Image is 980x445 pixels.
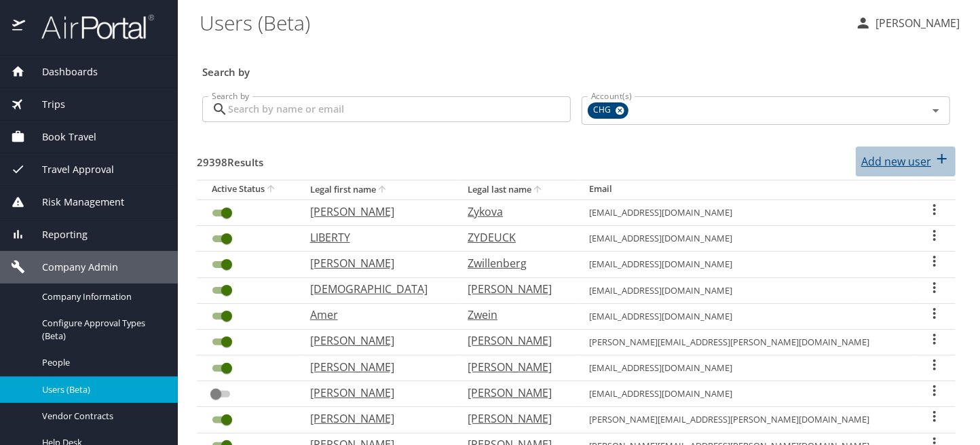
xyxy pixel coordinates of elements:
p: LIBERTY [310,229,441,246]
td: [EMAIL_ADDRESS][DOMAIN_NAME] [578,199,914,225]
span: Company Information [42,290,162,303]
td: [EMAIL_ADDRESS][DOMAIN_NAME] [578,277,914,303]
p: [PERSON_NAME] [310,410,441,427]
span: Risk Management [25,195,124,210]
button: Open [926,101,945,120]
p: [PERSON_NAME] [310,204,441,220]
span: Users (Beta) [42,383,162,396]
span: Vendor Contracts [42,410,162,423]
button: [PERSON_NAME] [850,11,965,35]
td: [EMAIL_ADDRESS][DOMAIN_NAME] [578,381,914,407]
p: [PERSON_NAME] [468,332,562,349]
td: [EMAIL_ADDRESS][DOMAIN_NAME] [578,252,914,277]
p: [PERSON_NAME] [468,385,562,401]
th: Legal first name [299,180,457,199]
p: [PERSON_NAME] [310,385,441,401]
p: [PERSON_NAME] [468,359,562,375]
th: Legal last name [457,180,578,199]
h3: 29398 Results [197,147,263,170]
p: Zykova [468,204,562,220]
p: [PERSON_NAME] [310,332,441,349]
div: CHG [588,102,628,119]
p: Amer [310,307,441,323]
span: CHG [588,103,619,117]
td: [EMAIL_ADDRESS][DOMAIN_NAME] [578,303,914,329]
p: [DEMOGRAPHIC_DATA] [310,281,441,297]
td: [EMAIL_ADDRESS][DOMAIN_NAME] [578,226,914,252]
span: People [42,356,162,369]
button: sort [265,183,278,196]
img: airportal-logo.png [26,14,154,40]
p: Add new user [861,153,931,170]
p: [PERSON_NAME] [310,255,441,271]
span: Configure Approval Types (Beta) [42,317,162,343]
p: Zwillenberg [468,255,562,271]
span: Reporting [25,227,88,242]
td: [PERSON_NAME][EMAIL_ADDRESS][PERSON_NAME][DOMAIN_NAME] [578,407,914,433]
span: Trips [25,97,65,112]
h1: Users (Beta) [200,1,844,43]
button: sort [376,184,390,197]
input: Search by name or email [228,96,571,122]
p: [PERSON_NAME] [871,15,960,31]
p: [PERSON_NAME] [468,281,562,297]
td: [EMAIL_ADDRESS][DOMAIN_NAME] [578,355,914,381]
p: Zwein [468,307,562,323]
p: [PERSON_NAME] [310,359,441,375]
td: [PERSON_NAME][EMAIL_ADDRESS][PERSON_NAME][DOMAIN_NAME] [578,329,914,355]
span: Travel Approval [25,162,114,177]
span: Book Travel [25,130,96,144]
p: ZYDEUCK [468,229,562,246]
span: Dashboards [25,64,98,79]
p: [PERSON_NAME] [468,410,562,427]
span: Company Admin [25,260,118,275]
img: icon-airportal.png [12,14,26,40]
th: Active Status [197,180,299,199]
h3: Search by [202,56,950,80]
button: Add new user [856,147,956,176]
button: sort [531,184,545,197]
th: Email [578,180,914,199]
